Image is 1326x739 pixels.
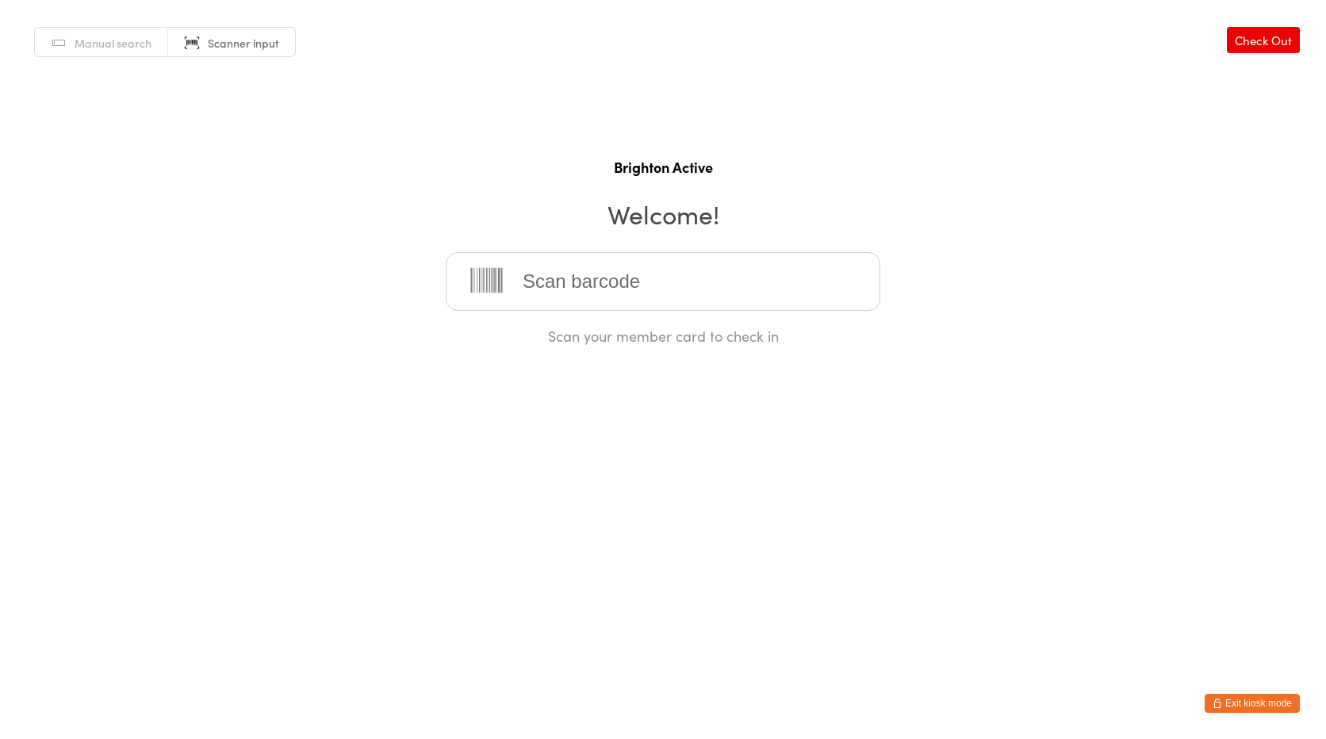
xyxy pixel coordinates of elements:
[75,35,151,51] span: Manual search
[16,157,1310,177] h1: Brighton Active
[16,196,1310,232] h2: Welcome!
[208,35,279,51] span: Scanner input
[1205,694,1300,713] button: Exit kiosk mode
[446,326,880,346] div: Scan your member card to check in
[446,252,880,311] input: Scan barcode
[1227,27,1300,53] a: Check Out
